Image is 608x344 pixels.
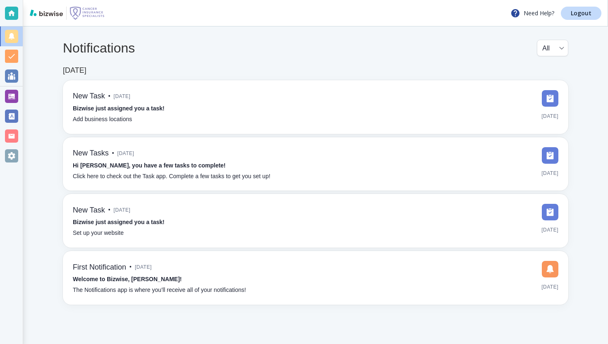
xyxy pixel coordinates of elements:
[541,167,558,179] span: [DATE]
[510,8,554,18] p: Need Help?
[541,224,558,236] span: [DATE]
[542,147,558,164] img: DashboardSidebarTasks.svg
[63,40,135,56] h4: Notifications
[63,80,568,134] a: New Task•[DATE]Bizwise just assigned you a task!Add business locations[DATE]
[70,7,105,20] img: Cancer Insurance Specialists
[542,90,558,107] img: DashboardSidebarTasks.svg
[63,137,568,191] a: New Tasks•[DATE]Hi [PERSON_NAME], you have a few tasks to complete!Click here to check out the Ta...
[114,204,131,216] span: [DATE]
[108,205,110,215] p: •
[541,281,558,293] span: [DATE]
[73,172,270,181] p: Click here to check out the Task app. Complete a few tasks to get you set up!
[114,90,131,103] span: [DATE]
[542,204,558,220] img: DashboardSidebarTasks.svg
[73,206,105,215] h6: New Task
[30,10,63,16] img: bizwise
[108,92,110,101] p: •
[571,10,591,16] p: Logout
[117,147,134,160] span: [DATE]
[63,251,568,305] a: First Notification•[DATE]Welcome to Bizwise, [PERSON_NAME]!The Notifications app is where you’ll ...
[73,115,132,124] p: Add business locations
[542,40,563,56] div: All
[135,261,152,273] span: [DATE]
[73,149,109,158] h6: New Tasks
[63,66,86,75] h6: [DATE]
[73,263,126,272] h6: First Notification
[561,7,601,20] a: Logout
[542,261,558,277] img: DashboardSidebarNotification.svg
[73,92,105,101] h6: New Task
[541,110,558,122] span: [DATE]
[73,105,165,112] strong: Bizwise just assigned you a task!
[112,149,114,158] p: •
[129,263,132,272] p: •
[73,286,246,295] p: The Notifications app is where you’ll receive all of your notifications!
[73,276,182,282] strong: Welcome to Bizwise, [PERSON_NAME]!
[73,219,165,225] strong: Bizwise just assigned you a task!
[73,162,226,169] strong: Hi [PERSON_NAME], you have a few tasks to complete!
[63,194,568,248] a: New Task•[DATE]Bizwise just assigned you a task!Set up your website[DATE]
[73,229,124,238] p: Set up your website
